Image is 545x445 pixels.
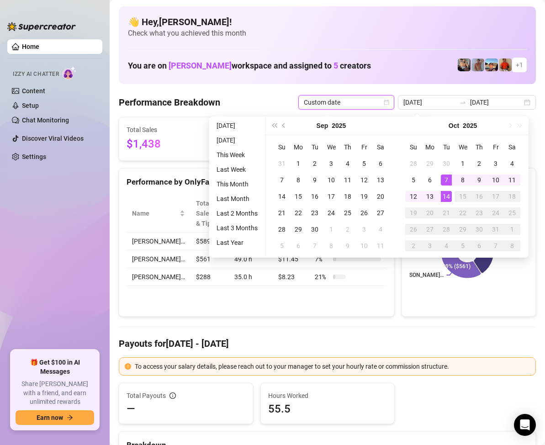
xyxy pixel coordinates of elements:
span: Total Sales & Tips [196,198,216,228]
div: 7 [490,240,501,251]
div: 9 [474,175,485,185]
div: 6 [474,240,485,251]
td: 2025-11-04 [438,238,455,254]
div: 10 [359,240,370,251]
td: 2025-10-13 [422,188,438,205]
td: 2025-09-27 [372,205,389,221]
th: Name [127,195,190,233]
td: 2025-10-14 [438,188,455,205]
img: Zach [485,58,498,71]
div: 27 [424,224,435,235]
div: 4 [375,224,386,235]
span: Total Payouts [127,391,166,401]
td: 2025-10-04 [372,221,389,238]
div: 1 [293,158,304,169]
div: 25 [507,207,518,218]
div: 31 [276,158,287,169]
li: Last Week [213,164,261,175]
div: 8 [293,175,304,185]
div: 2 [309,158,320,169]
td: 2025-09-24 [323,205,339,221]
div: 4 [342,158,353,169]
button: Last year (Control + left) [269,117,279,135]
td: 2025-08-31 [274,155,290,172]
div: 20 [375,191,386,202]
div: 19 [408,207,419,218]
h4: Payouts for [DATE] - [DATE] [119,337,536,350]
td: 2025-11-02 [405,238,422,254]
div: 10 [490,175,501,185]
div: 15 [293,191,304,202]
td: 2025-10-08 [323,238,339,254]
td: 2025-09-25 [339,205,356,221]
div: 23 [474,207,485,218]
button: Previous month (PageUp) [279,117,289,135]
div: 9 [342,240,353,251]
td: 2025-09-07 [274,172,290,188]
div: 23 [309,207,320,218]
div: 6 [375,158,386,169]
td: 2025-10-03 [487,155,504,172]
td: 2025-10-02 [471,155,487,172]
span: 5 [333,61,338,70]
div: 1 [507,224,518,235]
td: 2025-09-12 [356,172,372,188]
div: 3 [490,158,501,169]
div: 31 [490,224,501,235]
div: 4 [507,158,518,169]
td: 2025-10-01 [455,155,471,172]
div: 7 [276,175,287,185]
div: 10 [326,175,337,185]
div: 5 [408,175,419,185]
h1: You are on workspace and assigned to creators [128,61,371,71]
div: 8 [326,240,337,251]
span: exclamation-circle [125,363,131,370]
span: to [459,99,466,106]
div: 12 [359,175,370,185]
div: 13 [424,191,435,202]
div: 3 [424,240,435,251]
div: 9 [309,175,320,185]
div: 8 [507,240,518,251]
td: 2025-11-01 [504,221,520,238]
td: 2025-10-10 [487,172,504,188]
td: $8.23 [273,268,310,286]
div: 6 [293,240,304,251]
div: 5 [359,158,370,169]
td: $589 [190,233,229,250]
div: 2 [474,158,485,169]
img: AI Chatter [63,66,77,79]
td: 2025-10-29 [455,221,471,238]
div: 16 [309,191,320,202]
div: 22 [457,207,468,218]
td: 2025-10-17 [487,188,504,205]
span: 21 % [315,272,329,282]
li: This Week [213,149,261,160]
td: 2025-10-08 [455,172,471,188]
div: 17 [490,191,501,202]
span: $1,438 [127,136,210,153]
span: arrow-right [67,414,73,421]
th: Fr [487,139,504,155]
div: 24 [490,207,501,218]
td: 2025-09-29 [290,221,307,238]
th: Fr [356,139,372,155]
td: 2025-09-08 [290,172,307,188]
td: 2025-10-19 [405,205,422,221]
th: Su [405,139,422,155]
td: 2025-09-28 [274,221,290,238]
input: Start date [403,97,455,107]
img: George [458,58,471,71]
td: 2025-09-10 [323,172,339,188]
td: 2025-09-06 [372,155,389,172]
div: 1 [457,158,468,169]
td: 2025-10-02 [339,221,356,238]
div: 13 [375,175,386,185]
div: 21 [276,207,287,218]
td: 2025-09-09 [307,172,323,188]
td: 2025-09-16 [307,188,323,205]
th: Tu [307,139,323,155]
td: 2025-10-07 [307,238,323,254]
th: Total Sales & Tips [190,195,229,233]
li: Last 3 Months [213,222,261,233]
